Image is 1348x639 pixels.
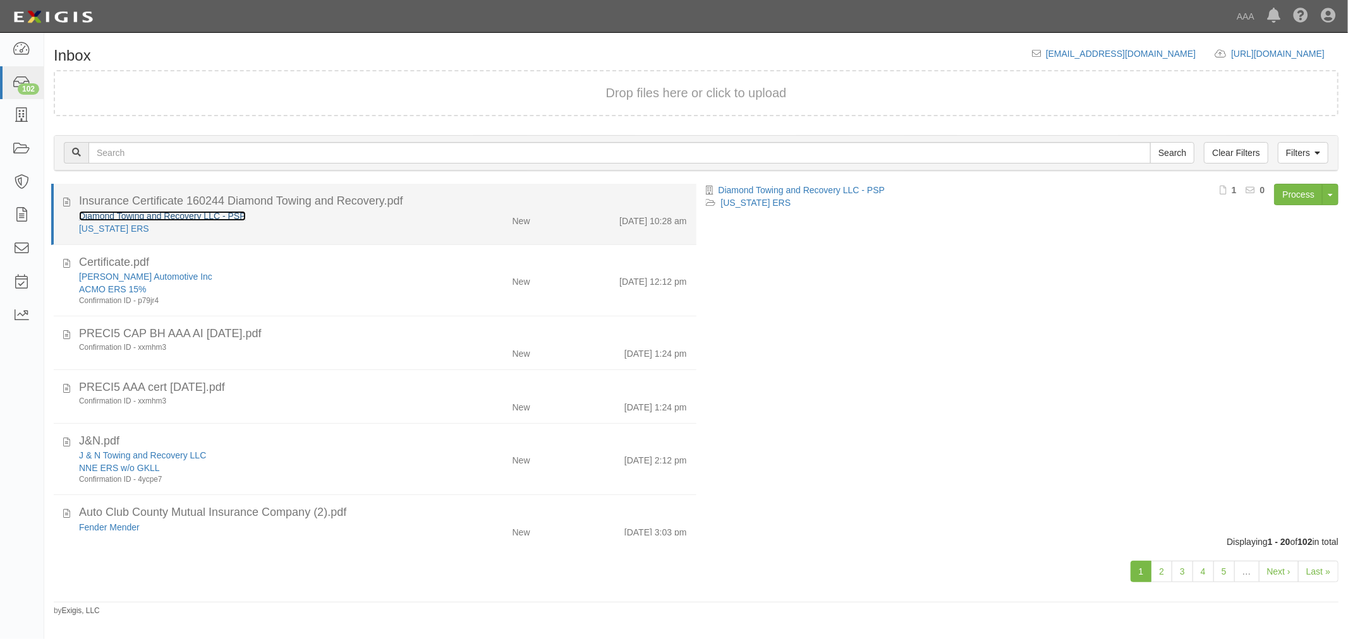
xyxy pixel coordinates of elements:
[54,47,91,64] h1: Inbox
[79,193,687,210] div: Insurance Certificate 160244 Diamond Towing and Recovery.pdf
[79,534,425,546] div: Auto Club County Mutual Insurance Company - MPR Auto
[79,224,149,234] a: [US_STATE] ERS
[54,606,100,616] small: by
[513,210,530,227] div: New
[619,270,686,288] div: [DATE] 12:12 pm
[1231,49,1339,59] a: [URL][DOMAIN_NAME]
[18,83,39,95] div: 102
[1204,142,1268,164] a: Clear Filters
[79,396,425,407] div: Confirmation ID - xxmhm3
[79,283,425,296] div: ACMO ERS 15%
[1193,561,1214,582] a: 4
[1230,4,1261,29] a: AAA
[1150,142,1194,164] input: Search
[1046,49,1196,59] a: [EMAIL_ADDRESS][DOMAIN_NAME]
[79,505,687,521] div: Auto Club County Mutual Insurance Company (2).pdf
[79,222,425,235] div: California ERS
[606,84,787,102] button: Drop files here or click to upload
[79,449,425,462] div: J & N Towing and Recovery LLC
[721,198,791,208] a: [US_STATE] ERS
[79,296,425,306] div: Confirmation ID - p79jr4
[79,463,160,473] a: NNE ERS w/o GKLL
[79,474,425,485] div: Confirmation ID - 4ycpe7
[79,521,425,534] div: Fender Mender
[1278,142,1328,164] a: Filters
[79,284,147,294] a: ACMO ERS 15%
[624,342,687,360] div: [DATE] 1:24 pm
[513,521,530,539] div: New
[1234,561,1260,582] a: …
[513,342,530,360] div: New
[513,396,530,414] div: New
[1274,184,1323,205] a: Process
[62,606,100,615] a: Exigis, LLC
[1260,185,1265,195] b: 0
[624,449,687,467] div: [DATE] 2:12 pm
[44,535,1348,548] div: Displaying of in total
[79,522,140,532] a: Fender Mender
[1293,9,1308,24] i: Help Center - Complianz
[624,396,687,414] div: [DATE] 1:24 pm
[79,450,206,460] a: J & N Towing and Recovery LLC
[79,342,425,353] div: Confirmation ID - xxmhm3
[1259,561,1299,582] a: Next ›
[719,185,885,195] a: Diamond Towing and Recovery LLC - PSP
[1297,537,1312,547] b: 102
[624,521,687,539] div: [DATE] 3:03 pm
[1131,561,1152,582] a: 1
[1151,561,1172,582] a: 2
[88,142,1151,164] input: Search
[1268,537,1290,547] b: 1 - 20
[79,272,212,282] a: [PERSON_NAME] Automotive Inc
[9,6,97,28] img: logo-5460c22ac91f19d4615b14bd174203de0afe785f0fc80cf4dbbc73dc1793850b.png
[79,210,425,222] div: Diamond Towing and Recovery LLC - PSP
[1213,561,1235,582] a: 5
[1232,185,1237,195] b: 1
[79,211,246,221] a: Diamond Towing and Recovery LLC - PSP
[79,433,687,450] div: J&N.pdf
[513,270,530,288] div: New
[79,379,687,396] div: PRECI5 AAA cert 9.10.25.pdf
[79,326,687,342] div: PRECI5 CAP BH AAA AI 6.30.25.pdf
[619,210,686,227] div: [DATE] 10:28 am
[79,462,425,474] div: NNE ERS w/o GKLL
[1298,561,1339,582] a: Last »
[79,270,425,283] div: Bledsoe Automotive Inc
[1172,561,1193,582] a: 3
[513,449,530,467] div: New
[79,254,687,271] div: Certificate.pdf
